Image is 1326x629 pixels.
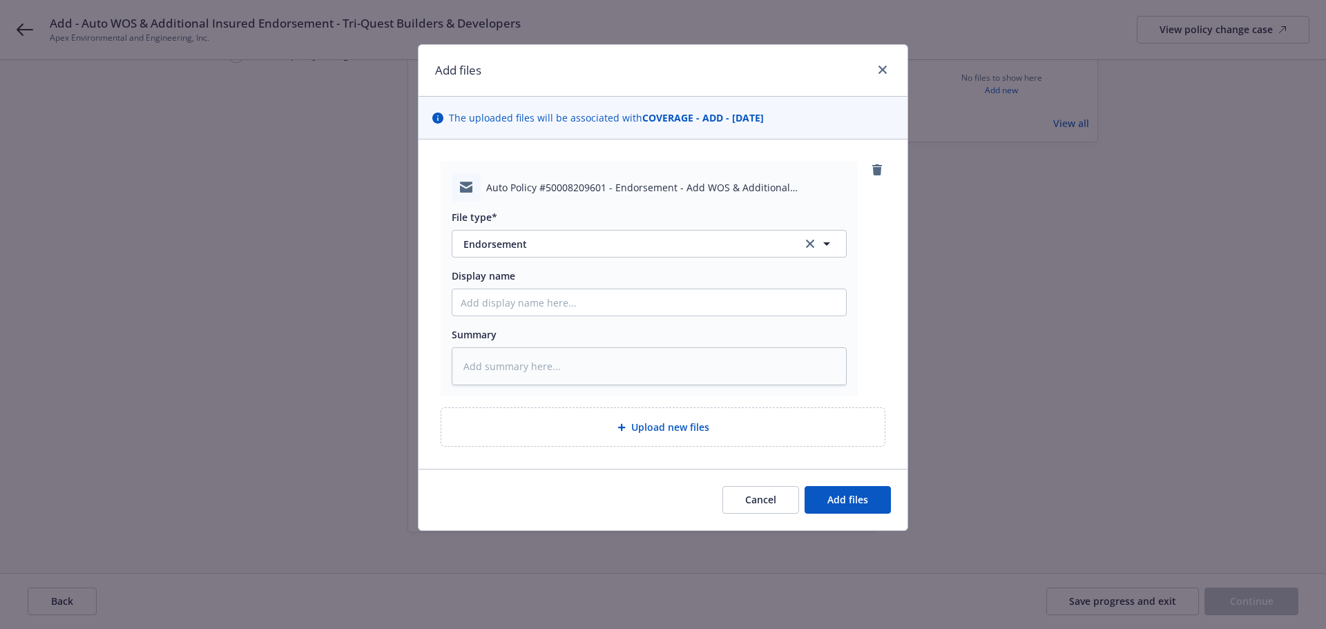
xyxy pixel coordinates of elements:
[802,235,818,252] a: clear selection
[869,162,885,178] a: remove
[452,230,847,258] button: Endorsementclear selection
[452,289,846,316] input: Add display name here...
[452,269,515,282] span: Display name
[463,237,783,251] span: Endorsement
[827,493,868,506] span: Add files
[874,61,891,78] a: close
[441,407,885,447] div: Upload new files
[449,110,764,125] span: The uploaded files will be associated with
[745,493,776,506] span: Cancel
[805,486,891,514] button: Add files
[452,211,497,224] span: File type*
[631,420,709,434] span: Upload new files
[452,328,497,341] span: Summary
[642,111,764,124] strong: COVERAGE - ADD - [DATE]
[722,486,799,514] button: Cancel
[486,180,847,195] span: Auto Policy #50008209601 - Endorsement - Add WOS & Additional Insured.msg
[435,61,481,79] h1: Add files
